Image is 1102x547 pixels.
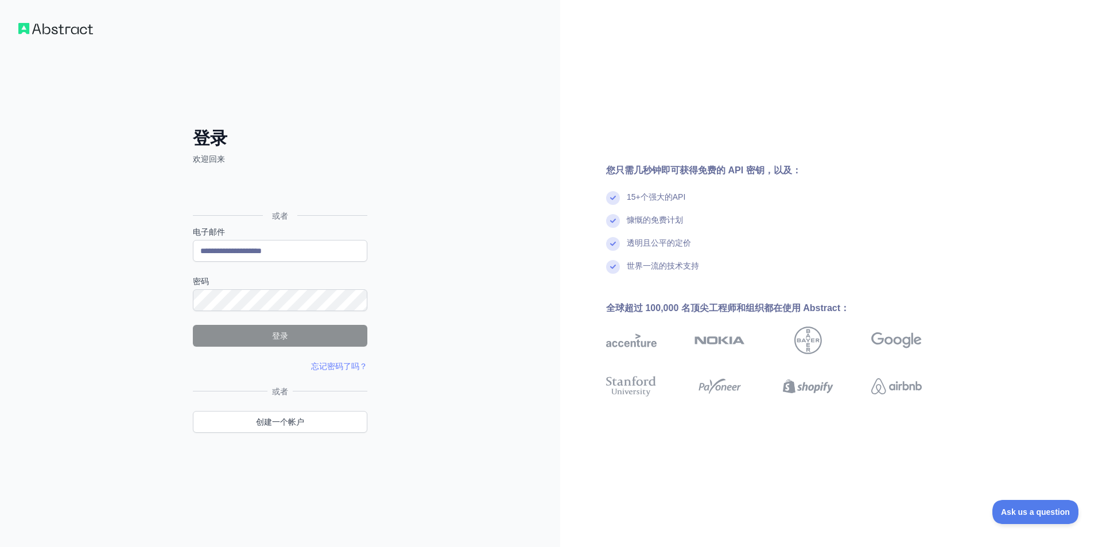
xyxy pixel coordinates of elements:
img: 派安盈 [694,374,745,399]
img: 复选标记 [606,191,620,205]
a: 忘记密码了吗？ [311,362,367,371]
img: 埃森哲 [606,327,657,354]
font: 慷慨的免费计划 [627,215,683,224]
font: 密码 [193,277,209,286]
img: Shopify [783,374,833,399]
font: 欢迎回来 [193,154,225,164]
img: 爱彼迎 [871,374,922,399]
font: 15+个强大的API [627,192,685,201]
font: 创建一个帐户 [256,417,304,426]
font: 电子邮件 [193,227,225,236]
img: 复选标记 [606,260,620,274]
button: 登录 [193,325,367,347]
font: 登录 [272,331,288,340]
img: 谷歌 [871,327,922,354]
img: 复选标记 [606,237,620,251]
font: 或者 [272,387,288,396]
img: 诺基亚 [694,327,745,354]
font: 透明且公平的定价 [627,238,691,247]
img: 斯坦福大学 [606,374,657,399]
font: 世界一流的技术支持 [627,261,699,270]
font: 全球超过 100,000 名顶尖工程师和组织都在使用 Abstract： [606,303,849,313]
img: 工作流程 [18,23,93,34]
a: 创建一个帐户 [193,411,367,433]
iframe: 使用 Google 按钮登录 [187,177,371,203]
font: 或者 [272,211,288,220]
iframe: Toggle Customer Support [992,500,1079,524]
font: 登录 [193,129,227,148]
img: 复选标记 [606,214,620,228]
font: 您只需几秒钟即可获得免费的 API 密钥，以及： [606,165,801,175]
img: 拜耳 [794,327,822,354]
